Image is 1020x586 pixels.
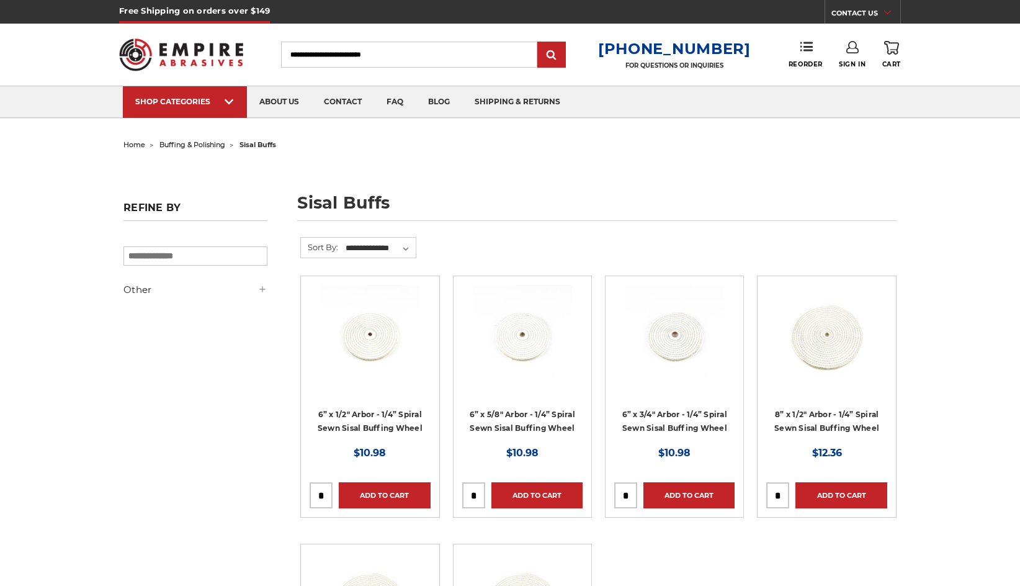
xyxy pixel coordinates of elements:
[339,482,430,508] a: Add to Cart
[491,482,583,508] a: Add to Cart
[625,285,724,384] img: 6” x 3/4" Arbor - 1/4” Spiral Sewn Sisal Buffing Wheel
[614,285,735,405] a: 6” x 3/4" Arbor - 1/4” Spiral Sewn Sisal Buffing Wheel
[812,447,842,459] span: $12.36
[344,239,416,258] select: Sort By:
[839,60,866,68] span: Sign In
[643,482,735,508] a: Add to Cart
[470,410,575,433] a: 6” x 5/8" Arbor - 1/4” Spiral Sewn Sisal Buffing Wheel
[622,410,727,433] a: 6” x 3/4" Arbor - 1/4” Spiral Sewn Sisal Buffing Wheel
[462,86,573,118] a: shipping & returns
[119,30,243,79] img: Empire Abrasives
[123,282,267,297] h5: Other
[774,410,879,433] a: 8” x 1/2" Arbor - 1/4” Spiral Sewn Sisal Buffing Wheel
[539,43,564,68] input: Submit
[318,410,423,433] a: 6” x 1/2" Arbor - 1/4” Spiral Sewn Sisal Buffing Wheel
[239,140,276,149] span: sisal buffs
[247,86,311,118] a: about us
[416,86,462,118] a: blog
[354,447,386,459] span: $10.98
[831,6,900,24] a: CONTACT US
[789,41,823,68] a: Reorder
[882,60,901,68] span: Cart
[506,447,539,459] span: $10.98
[123,140,145,149] a: home
[658,447,691,459] span: $10.98
[598,40,751,58] a: [PHONE_NUMBER]
[374,86,416,118] a: faq
[123,202,267,221] h5: Refine by
[310,285,430,405] a: 6” x 1/2" Arbor - 1/4” Spiral Sewn Sisal Buffing Wheel
[135,97,235,106] div: SHOP CATEGORIES
[473,285,572,384] img: 6” x 5/8" Arbor - 1/4” Spiral Sewn Sisal Buffing Wheel
[297,194,897,221] h1: sisal buffs
[598,61,751,70] p: FOR QUESTIONS OR INQUIRIES
[882,41,901,68] a: Cart
[777,285,877,384] img: 8” x 1/2" Arbor - 1/4” Spiral Sewn Sisal Buffing Wheel
[159,140,225,149] a: buffing & polishing
[766,285,887,405] a: 8” x 1/2" Arbor - 1/4” Spiral Sewn Sisal Buffing Wheel
[301,238,338,256] label: Sort By:
[462,285,583,405] a: 6” x 5/8" Arbor - 1/4” Spiral Sewn Sisal Buffing Wheel
[789,60,823,68] span: Reorder
[320,285,419,384] img: 6” x 1/2" Arbor - 1/4” Spiral Sewn Sisal Buffing Wheel
[311,86,374,118] a: contact
[795,482,887,508] a: Add to Cart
